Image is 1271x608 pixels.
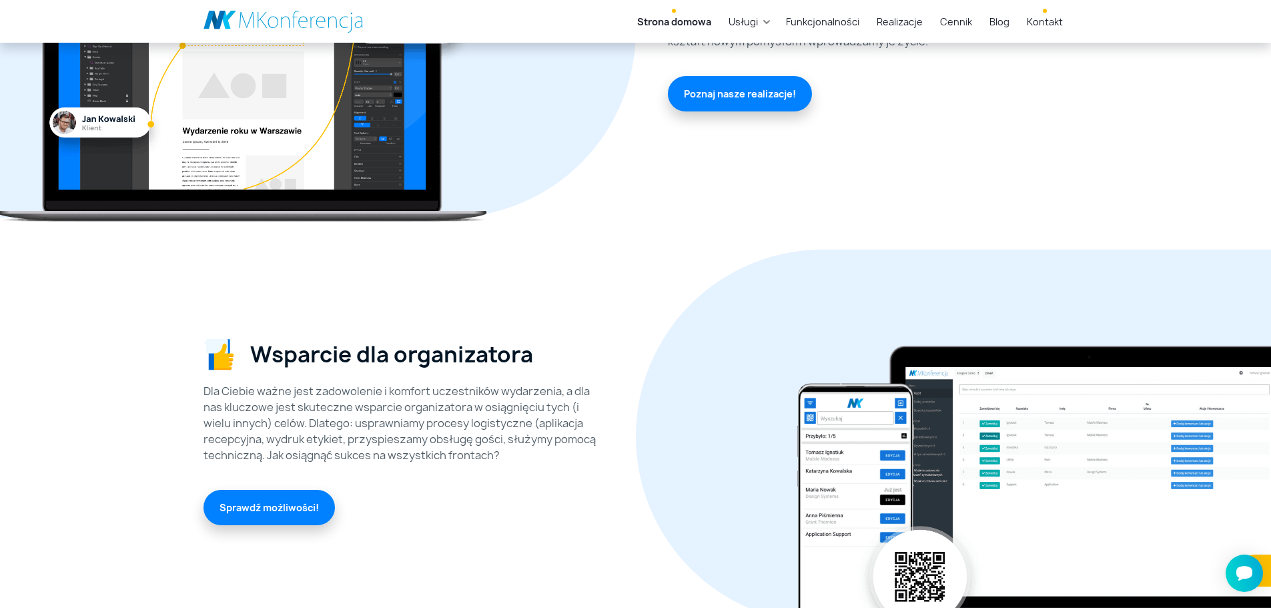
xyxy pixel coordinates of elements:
a: Strona domowa [632,9,717,34]
a: Cennik [935,9,977,34]
a: Funkcjonalności [781,9,865,34]
a: Blog [984,9,1015,34]
a: Sprawdź możliwości! [203,490,335,525]
iframe: Smartsupp widget button [1226,555,1263,592]
a: Poznaj nasze realizacje! [668,76,812,111]
a: Realizacje [871,9,928,34]
a: Kontakt [1021,9,1068,34]
h2: Wsparcie dla organizatora [250,342,533,367]
img: Wsparcie dla organizatora [203,336,234,372]
a: Usługi [723,9,763,34]
div: Dla Ciebie ważne jest zadowolenie i komfort uczestników wydarzenia, a dla nas kluczowe jest skute... [203,383,604,463]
